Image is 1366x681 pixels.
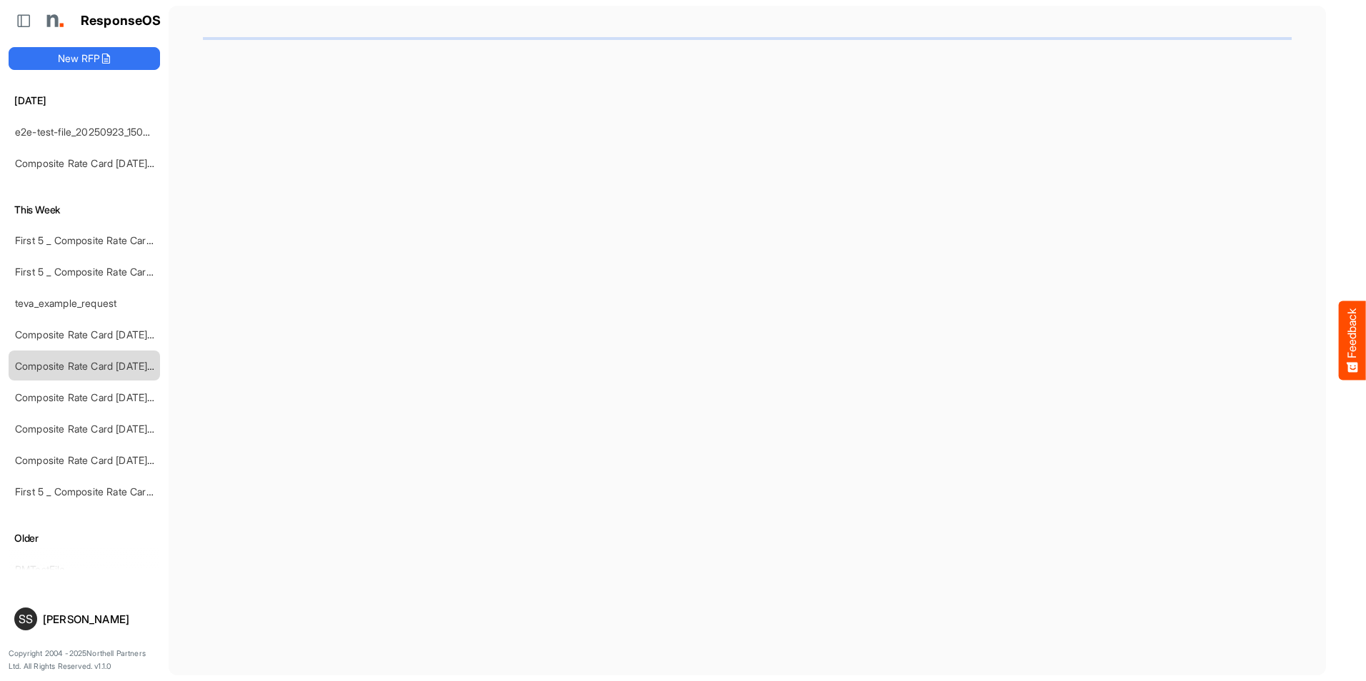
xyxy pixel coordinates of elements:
[15,328,184,340] a: Composite Rate Card [DATE]_smaller
[15,157,184,169] a: Composite Rate Card [DATE]_smaller
[15,234,201,246] a: First 5 _ Composite Rate Card [DATE] (2)
[15,454,184,466] a: Composite Rate Card [DATE]_smaller
[15,423,184,435] a: Composite Rate Card [DATE]_smaller
[19,613,33,625] span: SS
[15,126,160,138] a: e2e-test-file_20250923_150733
[15,391,249,403] a: Composite Rate Card [DATE] mapping test_deleted
[9,647,160,672] p: Copyright 2004 - 2025 Northell Partners Ltd. All Rights Reserved. v 1.1.0
[9,530,160,546] h6: Older
[15,360,184,372] a: Composite Rate Card [DATE]_smaller
[9,47,160,70] button: New RFP
[39,6,68,35] img: Northell
[43,614,154,625] div: [PERSON_NAME]
[15,266,201,278] a: First 5 _ Composite Rate Card [DATE] (2)
[9,202,160,218] h6: This Week
[9,93,160,109] h6: [DATE]
[81,14,161,29] h1: ResponseOS
[15,297,116,309] a: teva_example_request
[15,485,186,498] a: First 5 _ Composite Rate Card May 15
[1339,301,1366,380] button: Feedback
